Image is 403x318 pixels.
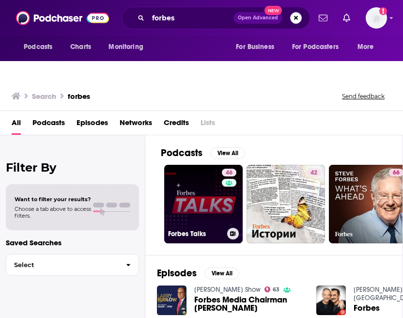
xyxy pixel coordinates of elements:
[77,115,108,135] a: Episodes
[64,38,97,56] a: Charts
[292,40,339,54] span: For Podcasters
[157,267,197,279] h2: Episodes
[6,160,139,175] h2: Filter By
[15,196,91,203] span: Want to filter your results?
[68,92,90,101] h3: forbes
[366,7,387,29] button: Show profile menu
[273,287,279,292] span: 63
[354,304,380,312] a: Forbes
[233,12,282,24] button: Open AdvancedNew
[161,147,245,159] a: PodcastsView All
[226,168,232,178] span: 46
[393,168,400,178] span: 66
[168,230,223,238] h3: Forbes Talks
[15,206,91,219] span: Choose a tab above to access filters.
[194,296,305,312] span: Forbes Media Chairman [PERSON_NAME]
[264,6,282,15] span: New
[315,10,331,26] a: Show notifications dropdown
[6,254,139,276] button: Select
[32,92,56,101] h3: Search
[32,115,65,135] a: Podcasts
[366,7,387,29] span: Logged in as HWdata
[17,38,65,56] button: open menu
[164,165,243,243] a: 46Forbes Talks
[379,7,387,15] svg: Add a profile image
[264,286,280,292] a: 63
[161,147,202,159] h2: Podcasts
[164,115,189,135] a: Credits
[357,40,374,54] span: More
[24,40,52,54] span: Podcasts
[12,115,21,135] a: All
[307,169,321,176] a: 42
[316,286,346,315] img: Forbes
[286,38,353,56] button: open menu
[351,38,386,56] button: open menu
[102,38,155,56] button: open menu
[238,16,278,20] span: Open Advanced
[339,92,387,100] button: Send feedback
[6,262,118,268] span: Select
[247,165,325,243] a: 42
[229,38,286,56] button: open menu
[210,147,245,159] button: View All
[194,286,261,294] a: Larry Kudlow Show
[6,238,139,247] p: Saved Searches
[201,115,215,135] span: Lists
[339,10,354,26] a: Show notifications dropdown
[157,267,239,279] a: EpisodesView All
[148,10,233,26] input: Search podcasts, credits, & more...
[194,296,305,312] a: Forbes Media Chairman Steve Forbes
[157,286,186,315] img: Forbes Media Chairman Steve Forbes
[310,168,317,178] span: 42
[236,40,274,54] span: For Business
[108,40,143,54] span: Monitoring
[16,9,109,27] img: Podchaser - Follow, Share and Rate Podcasts
[122,7,310,29] div: Search podcasts, credits, & more...
[70,40,91,54] span: Charts
[120,115,152,135] a: Networks
[204,268,239,279] button: View All
[222,169,236,176] a: 46
[366,7,387,29] img: User Profile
